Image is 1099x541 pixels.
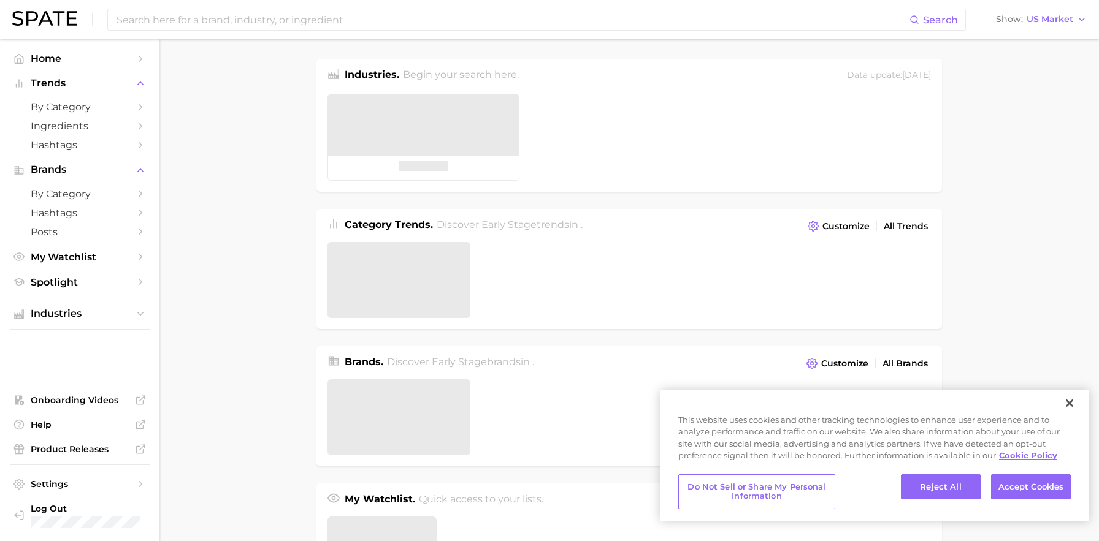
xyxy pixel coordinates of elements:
[31,276,129,288] span: Spotlight
[387,356,534,368] span: Discover Early Stage brands in .
[660,390,1089,521] div: Cookie banner
[437,219,583,230] span: Discover Early Stage trends in .
[10,440,150,458] a: Product Releases
[31,419,129,430] span: Help
[345,492,415,509] h1: My Watchlist.
[1056,390,1083,417] button: Close
[31,101,129,113] span: by Category
[821,358,868,369] span: Customize
[31,308,129,319] span: Industries
[31,444,129,455] span: Product Releases
[822,221,870,232] span: Customize
[31,120,129,132] span: Ingredients
[10,49,150,68] a: Home
[678,474,835,509] button: Do Not Sell or Share My Personal Information, Opens the preference center dialog
[881,218,931,235] a: All Trends
[345,67,399,84] h1: Industries.
[31,188,129,200] span: by Category
[847,67,931,84] div: Data update: [DATE]
[31,251,129,263] span: My Watchlist
[10,161,150,179] button: Brands
[993,12,1090,28] button: ShowUS Market
[10,184,150,203] a: by Category
[10,97,150,116] a: by Category
[879,355,931,372] a: All Brands
[10,415,150,434] a: Help
[10,391,150,409] a: Onboarding Videos
[1027,16,1073,23] span: US Market
[10,248,150,267] a: My Watchlist
[10,273,150,292] a: Spotlight
[12,11,77,26] img: SPATE
[31,395,129,406] span: Onboarding Videos
[31,78,129,89] span: Trends
[31,503,184,514] span: Log Out
[923,14,958,26] span: Search
[31,226,129,238] span: Posts
[419,492,543,509] h2: Quick access to your lists.
[883,358,928,369] span: All Brands
[10,135,150,154] a: Hashtags
[10,116,150,135] a: Ingredients
[10,305,150,323] button: Industries
[660,390,1089,521] div: Privacy
[991,474,1071,500] button: Accept Cookies
[884,221,928,232] span: All Trends
[805,218,873,235] button: Customize
[996,16,1023,23] span: Show
[31,53,129,64] span: Home
[803,355,871,372] button: Customize
[10,74,150,93] button: Trends
[115,9,909,30] input: Search here for a brand, industry, or ingredient
[901,474,981,500] button: Reject All
[999,450,1057,460] a: More information about your privacy, opens in a new tab
[345,219,433,230] span: Category Trends .
[403,67,519,84] h2: Begin your search here.
[31,479,129,490] span: Settings
[10,475,150,493] a: Settings
[31,207,129,219] span: Hashtags
[31,139,129,151] span: Hashtags
[10,203,150,222] a: Hashtags
[660,414,1089,468] div: This website uses cookies and other tracking technologies to enhance user experience and to analy...
[31,164,129,175] span: Brands
[10,222,150,241] a: Posts
[10,499,150,531] a: Log out. Currently logged in with e-mail ncrerar@gearcommunications.com.
[345,356,383,368] span: Brands .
